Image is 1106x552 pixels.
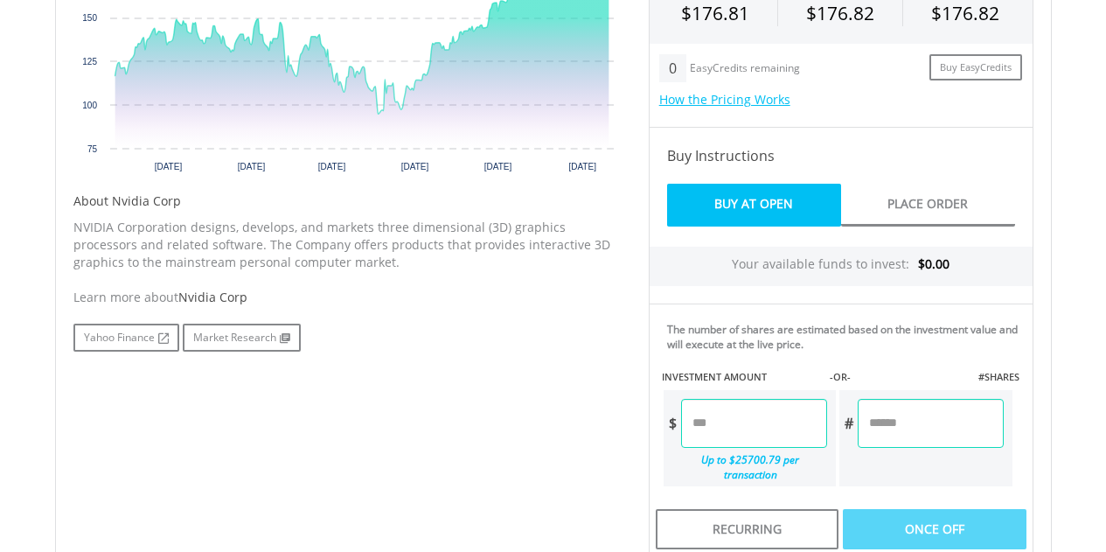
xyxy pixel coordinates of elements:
span: $0.00 [918,255,949,272]
a: Yahoo Finance [73,324,179,352]
div: The number of shares are estimated based on the investment value and will execute at the live price. [667,322,1026,352]
text: [DATE] [237,162,265,171]
div: EasyCredits remaining [690,62,800,77]
div: $ [664,399,681,448]
text: 125 [82,57,97,66]
p: NVIDIA Corporation designs, develops, and markets three dimensional (3D) graphics processors and ... [73,219,623,271]
div: Your available funds to invest: [650,247,1033,286]
a: How the Pricing Works [659,91,790,108]
text: [DATE] [317,162,345,171]
span: $176.82 [931,1,999,25]
span: $176.82 [806,1,874,25]
div: Learn more about [73,289,623,306]
div: # [839,399,858,448]
a: Market Research [183,324,301,352]
text: 75 [87,144,97,154]
label: #SHARES [978,370,1019,384]
div: Up to $25700.79 per transaction [664,448,828,486]
label: -OR- [830,370,851,384]
div: Recurring [656,509,838,549]
text: [DATE] [483,162,511,171]
a: Place Order [841,184,1015,227]
text: 150 [82,13,97,23]
text: [DATE] [400,162,428,171]
div: 0 [659,54,686,82]
text: [DATE] [154,162,182,171]
span: Nvidia Corp [178,289,247,305]
h5: About Nvidia Corp [73,192,623,210]
a: Buy At Open [667,184,841,227]
text: [DATE] [568,162,596,171]
a: Buy EasyCredits [929,54,1022,81]
span: $176.81 [681,1,749,25]
text: 100 [82,101,97,110]
label: INVESTMENT AMOUNT [662,370,767,384]
div: Once Off [843,509,1026,549]
h4: Buy Instructions [667,145,1015,166]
